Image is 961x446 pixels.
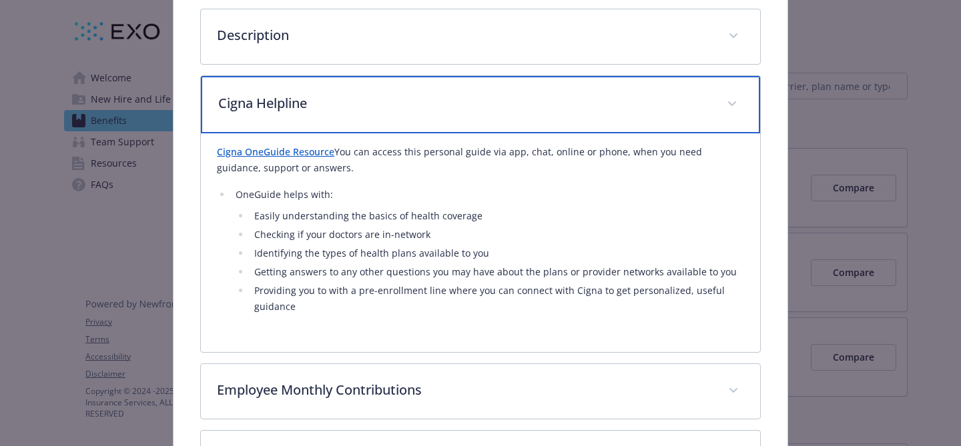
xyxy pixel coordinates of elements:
li: Easily understanding the basics of health coverage [250,208,744,224]
div: Cigna Helpline [201,133,760,352]
li: Providing you to with a pre-enrollment line where you can connect with Cigna to get personalized,... [250,283,744,315]
li: OneGuide helps with: [232,187,744,315]
li: Getting answers to any other questions you may have about the plans or provider networks availabl... [250,264,744,280]
div: Description [201,9,760,64]
li: Checking if your doctors are in-network [250,227,744,243]
a: Cigna OneGuide Resource [217,145,334,158]
div: Cigna Helpline [201,76,760,133]
p: Employee Monthly Contributions [217,380,712,400]
li: Identifying the types of health plans available to you [250,245,744,261]
p: You can access this personal guide via app, chat, online or phone, when you need guidance, suppor... [217,144,744,176]
p: Description [217,25,712,45]
p: Cigna Helpline [218,93,711,113]
div: Employee Monthly Contributions [201,364,760,419]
